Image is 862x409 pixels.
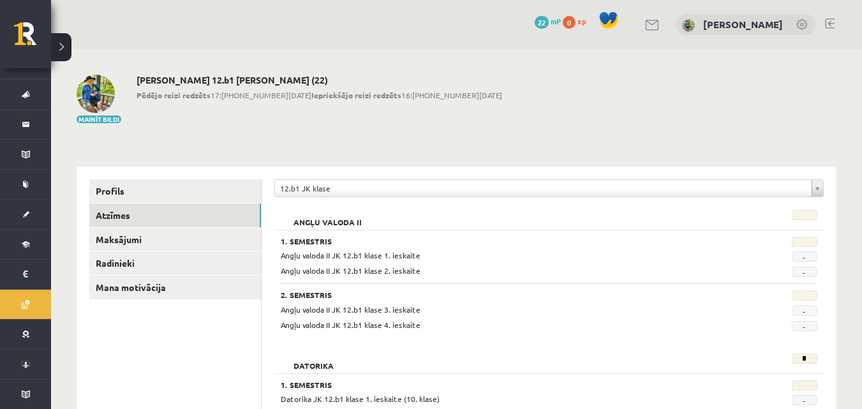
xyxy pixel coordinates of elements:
a: [PERSON_NAME] [703,18,783,31]
span: Datorika JK 12.b1 klase 1. ieskaite (10. klase) [281,394,440,404]
span: - [792,267,817,277]
img: Viktorija Dolmatova [682,19,695,32]
span: - [792,251,817,262]
h3: 1. Semestris [281,380,725,389]
span: Angļu valoda II JK 12.b1 klase 1. ieskaite [281,250,420,260]
span: 0 [563,16,576,29]
span: - [792,321,817,331]
a: 22 mP [535,16,561,26]
span: mP [551,16,561,26]
span: Angļu valoda II JK 12.b1 klase 4. ieskaite [281,320,420,330]
button: Mainīt bildi [77,115,121,123]
h2: [PERSON_NAME] 12.b1 [PERSON_NAME] (22) [137,75,502,86]
span: xp [577,16,586,26]
a: Rīgas 1. Tālmācības vidusskola [14,22,51,54]
b: Iepriekšējo reizi redzēts [311,90,401,100]
a: Mana motivācija [89,276,261,299]
a: 0 xp [563,16,592,26]
a: Profils [89,179,261,203]
span: - [792,306,817,316]
a: Radinieki [89,251,261,275]
span: 12.b1 JK klase [280,180,806,197]
h2: Datorika [281,353,346,366]
span: 17:[PHONE_NUMBER][DATE] 16:[PHONE_NUMBER][DATE] [137,89,502,101]
img: Viktorija Dolmatova [77,75,115,113]
h2: Angļu valoda II [281,210,375,223]
a: 12.b1 JK klase [275,180,823,197]
a: Maksājumi [89,228,261,251]
h3: 1. Semestris [281,237,725,246]
span: Angļu valoda II JK 12.b1 klase 2. ieskaite [281,265,420,276]
span: Angļu valoda II JK 12.b1 klase 3. ieskaite [281,304,420,315]
h3: 2. Semestris [281,290,725,299]
a: Atzīmes [89,204,261,227]
span: - [792,395,817,405]
b: Pēdējo reizi redzēts [137,90,211,100]
span: 22 [535,16,549,29]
